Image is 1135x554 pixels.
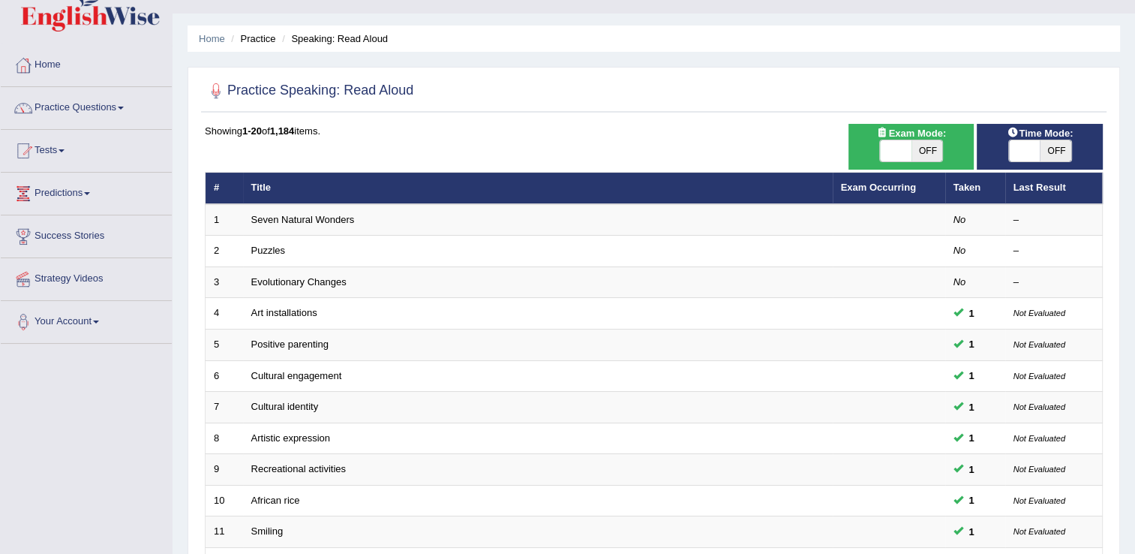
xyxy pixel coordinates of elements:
span: You can still take this question [963,492,980,508]
a: Predictions [1,173,172,210]
a: Cultural identity [251,401,319,412]
a: Positive parenting [251,339,329,350]
td: 1 [206,204,243,236]
th: Taken [945,173,1005,204]
td: 3 [206,266,243,298]
td: 2 [206,236,243,267]
td: 8 [206,423,243,454]
h2: Practice Speaking: Read Aloud [205,80,413,102]
li: Practice [227,32,275,46]
em: No [953,276,966,288]
div: Showing of items. [205,124,1103,138]
a: Smiling [251,525,284,537]
a: Success Stories [1,215,172,253]
td: 7 [206,392,243,423]
div: – [1013,213,1094,227]
span: You can still take this question [963,336,980,352]
a: Evolutionary Changes [251,276,347,288]
div: Show exams occurring in exams [848,124,974,170]
span: You can still take this question [963,306,980,321]
a: Tests [1,130,172,167]
td: 6 [206,360,243,392]
span: You can still take this question [963,524,980,540]
a: African rice [251,495,300,506]
small: Not Evaluated [1013,402,1065,411]
a: Art installations [251,307,317,318]
td: 10 [206,485,243,516]
li: Speaking: Read Aloud [278,32,388,46]
a: Artistic expression [251,432,330,444]
a: Strategy Videos [1,258,172,296]
span: Time Mode: [1001,125,1079,141]
b: 1,184 [270,125,295,137]
span: Exam Mode: [870,125,951,141]
a: Your Account [1,301,172,339]
small: Not Evaluated [1013,309,1065,318]
small: Not Evaluated [1013,465,1065,474]
td: 4 [206,298,243,330]
em: No [953,214,966,225]
a: Home [1,44,172,82]
small: Not Evaluated [1013,527,1065,536]
span: You can still take this question [963,430,980,446]
a: Exam Occurring [841,182,916,193]
span: OFF [911,140,943,161]
th: Last Result [1005,173,1103,204]
a: Puzzles [251,245,286,256]
span: OFF [1040,140,1071,161]
span: You can still take this question [963,399,980,415]
span: You can still take this question [963,368,980,384]
span: You can still take this question [963,462,980,477]
a: Seven Natural Wonders [251,214,355,225]
div: – [1013,244,1094,258]
div: – [1013,275,1094,290]
td: 11 [206,516,243,548]
small: Not Evaluated [1013,372,1065,381]
small: Not Evaluated [1013,340,1065,349]
th: # [206,173,243,204]
td: 9 [206,454,243,486]
b: 1-20 [242,125,262,137]
a: Home [199,33,225,44]
em: No [953,245,966,256]
a: Recreational activities [251,463,346,474]
small: Not Evaluated [1013,434,1065,443]
td: 5 [206,330,243,361]
a: Cultural engagement [251,370,342,381]
th: Title [243,173,833,204]
a: Practice Questions [1,87,172,125]
small: Not Evaluated [1013,496,1065,505]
